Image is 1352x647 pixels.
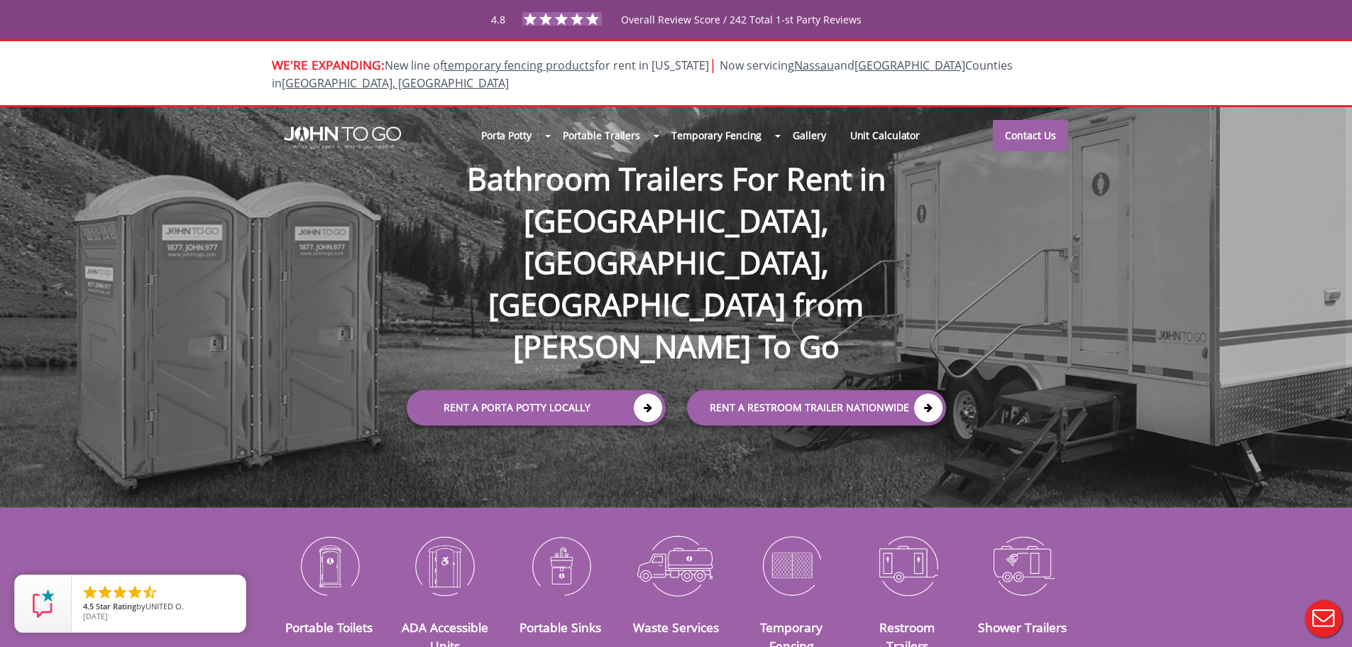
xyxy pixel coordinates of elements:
[284,126,401,149] img: JOHN to go
[520,619,601,636] a: Portable Sinks
[633,619,719,636] a: Waste Services
[29,589,57,618] img: Review Rating
[491,13,505,26] span: 4.8
[285,619,373,636] a: Portable Toilets
[993,120,1068,151] a: Contact Us
[145,601,184,611] span: UNITED O.
[860,528,955,602] img: Restroom-Trailers-icon_N.png
[96,601,136,611] span: Star Rating
[282,528,377,602] img: Portable-Toilets-icon_N.png
[794,58,834,73] a: Nassau
[282,75,509,91] a: [GEOGRAPHIC_DATA], [GEOGRAPHIC_DATA]
[687,390,946,425] a: rent a RESTROOM TRAILER Nationwide
[838,120,933,151] a: Unit Calculator
[744,528,839,602] img: Temporary-Fencing-cion_N.png
[83,611,108,621] span: [DATE]
[854,58,965,73] a: [GEOGRAPHIC_DATA]
[392,112,960,368] h1: Bathroom Trailers For Rent in [GEOGRAPHIC_DATA], [GEOGRAPHIC_DATA], [GEOGRAPHIC_DATA] from [PERSO...
[272,58,1013,91] span: New line of for rent in [US_STATE]
[83,602,234,612] span: by
[97,584,114,601] li: 
[397,528,492,602] img: ADA-Accessible-Units-icon_N.png
[82,584,99,601] li: 
[978,619,1067,636] a: Shower Trailers
[513,528,608,602] img: Portable-Sinks-icon_N.png
[1295,590,1352,647] button: Live Chat
[781,120,837,151] a: Gallery
[469,120,544,151] a: Porta Potty
[272,56,385,73] span: WE'RE EXPANDING:
[659,120,774,151] a: Temporary Fencing
[126,584,143,601] li: 
[407,390,666,425] a: Rent a Porta Potty Locally
[272,58,1013,91] span: Now servicing and Counties in
[111,584,128,601] li: 
[444,58,595,73] a: temporary fencing products
[621,13,862,55] span: Overall Review Score / 242 Total 1-st Party Reviews
[141,584,158,601] li: 
[629,528,723,602] img: Waste-Services-icon_N.png
[709,55,717,74] span: |
[976,528,1070,602] img: Shower-Trailers-icon_N.png
[551,120,652,151] a: Portable Trailers
[83,601,94,611] span: 4.5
